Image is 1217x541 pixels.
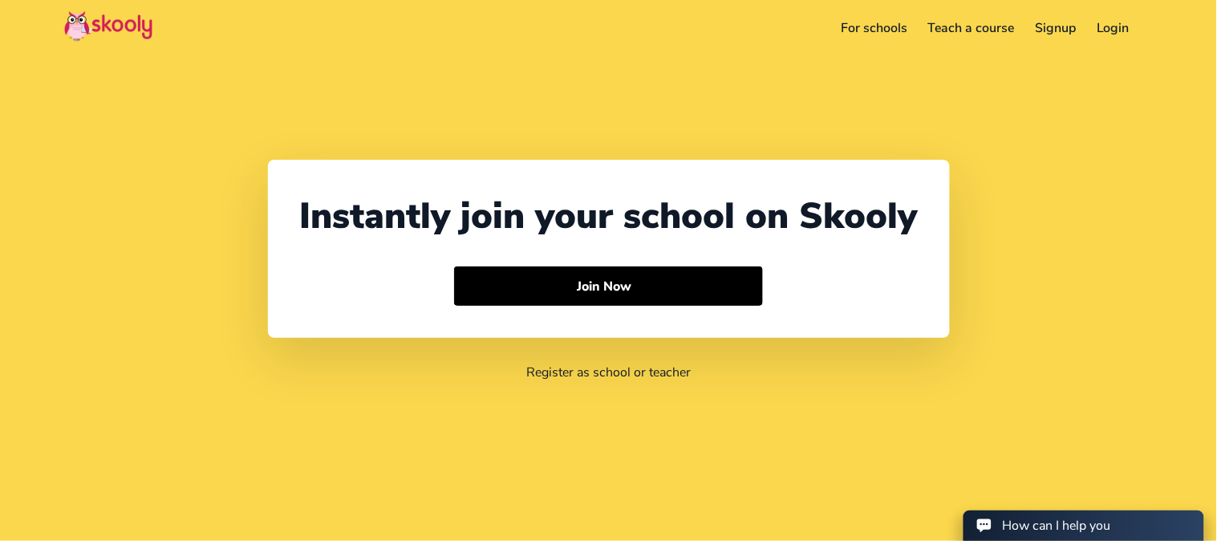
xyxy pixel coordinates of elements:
[1086,15,1140,41] a: Login
[300,192,918,241] div: Instantly join your school on Skooly
[64,10,152,42] img: Skooly
[1025,15,1087,41] a: Signup
[454,266,763,307] button: Join Now
[918,15,1025,41] a: Teach a course
[831,15,919,41] a: For schools
[526,364,691,381] a: Register as school or teacher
